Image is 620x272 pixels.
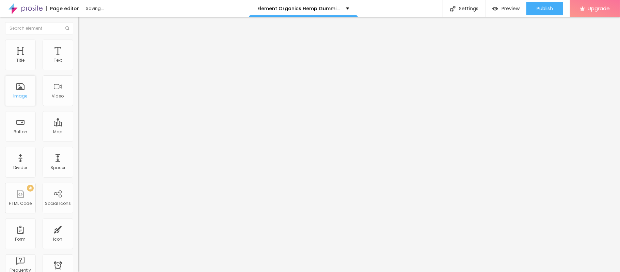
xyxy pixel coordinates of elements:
[65,26,69,30] img: Icone
[52,94,64,99] div: Video
[15,237,26,242] div: Form
[45,201,71,206] div: Social Icons
[14,165,28,170] div: Divider
[450,6,456,12] img: Icone
[492,6,498,12] img: view-1.svg
[50,165,65,170] div: Spacer
[9,201,32,206] div: HTML Code
[486,2,526,15] button: Preview
[53,237,63,242] div: Icon
[526,2,563,15] button: Publish
[14,130,27,134] div: Button
[86,6,164,11] div: Saving...
[16,58,25,63] div: Title
[53,130,63,134] div: Map
[502,6,520,11] span: Preview
[5,22,73,34] input: Search element
[537,6,553,11] span: Publish
[78,17,620,272] iframe: Editor
[257,6,341,11] p: Element Organics Hemp Gummies [GEOGRAPHIC_DATA]
[588,5,610,11] span: Upgrade
[46,6,79,11] div: Page editor
[54,58,62,63] div: Text
[14,94,28,99] div: Image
